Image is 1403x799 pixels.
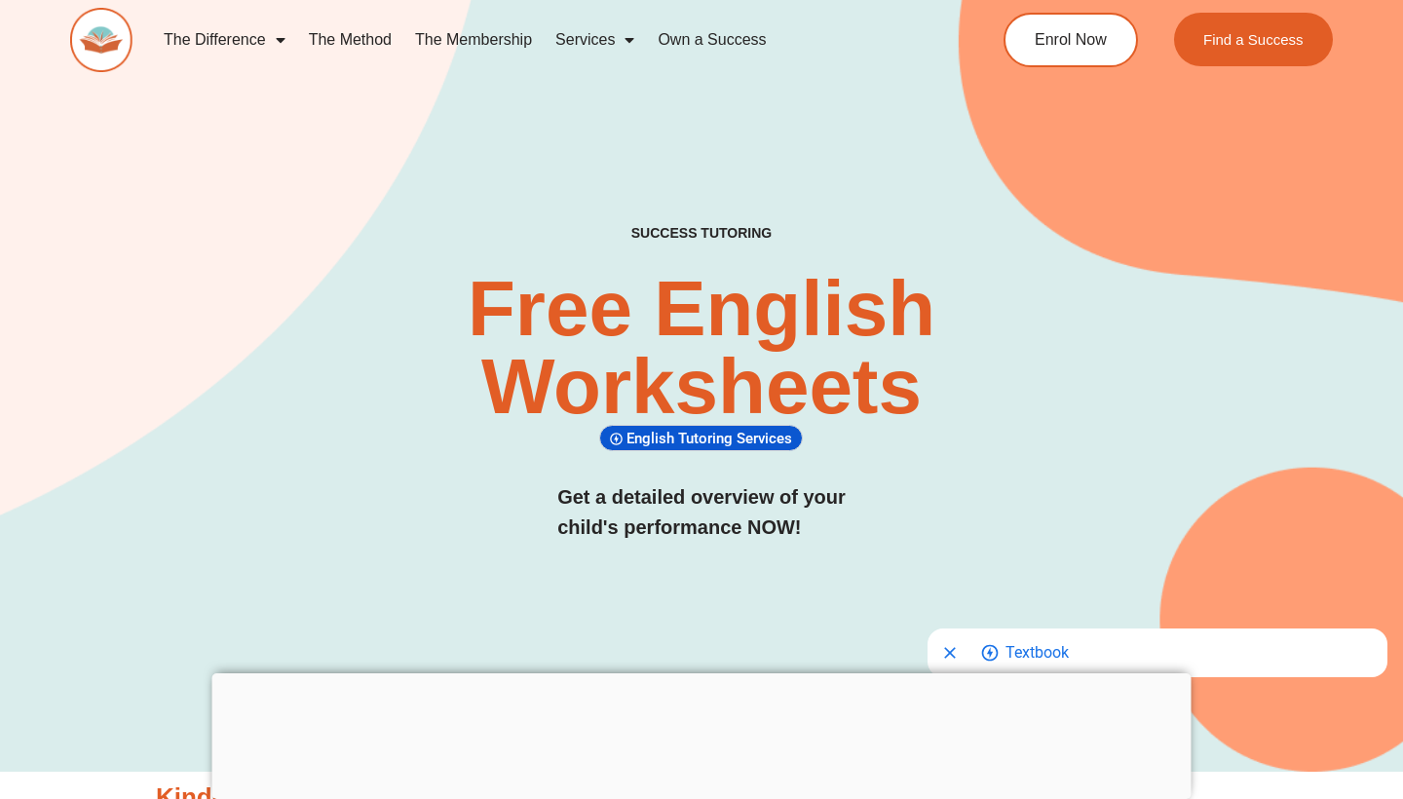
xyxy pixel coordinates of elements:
[599,425,803,451] div: English Tutoring Services
[403,18,544,62] a: The Membership
[557,482,846,543] h3: Get a detailed overview of your child's performance NOW!
[152,18,297,62] a: The Difference
[514,225,889,242] h4: SUCCESS TUTORING​
[212,673,1192,794] iframe: Advertisement
[626,430,798,447] span: English Tutoring Services
[1004,13,1138,67] a: Enrol Now
[1035,32,1107,48] span: Enrol Now
[646,18,777,62] a: Own a Success
[152,18,931,62] nav: Menu
[297,18,403,62] a: The Method
[1174,13,1333,66] a: Find a Success
[544,18,646,62] a: Services
[284,270,1118,426] h2: Free English Worksheets​
[1005,631,1069,670] span: Go to shopping options for Textbook
[1203,32,1304,47] span: Find a Success
[940,643,960,663] svg: Close shopping anchor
